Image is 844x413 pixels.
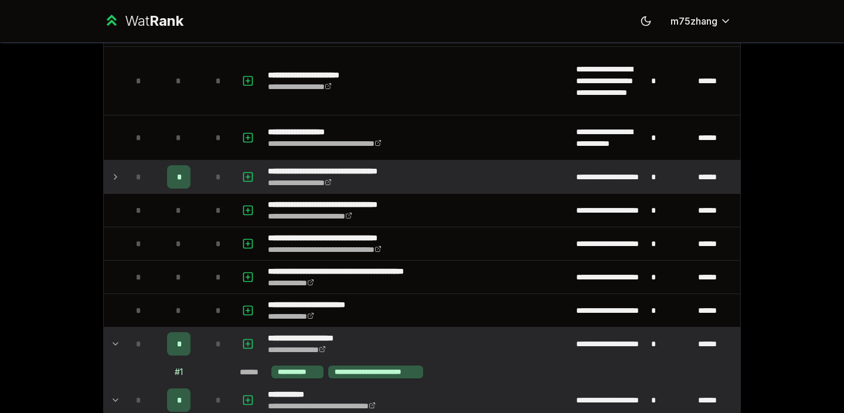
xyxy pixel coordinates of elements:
[661,11,741,32] button: m75zhang
[125,12,183,30] div: Wat
[149,12,183,29] span: Rank
[103,12,183,30] a: WatRank
[671,14,717,28] span: m75zhang
[175,366,183,378] div: # 1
